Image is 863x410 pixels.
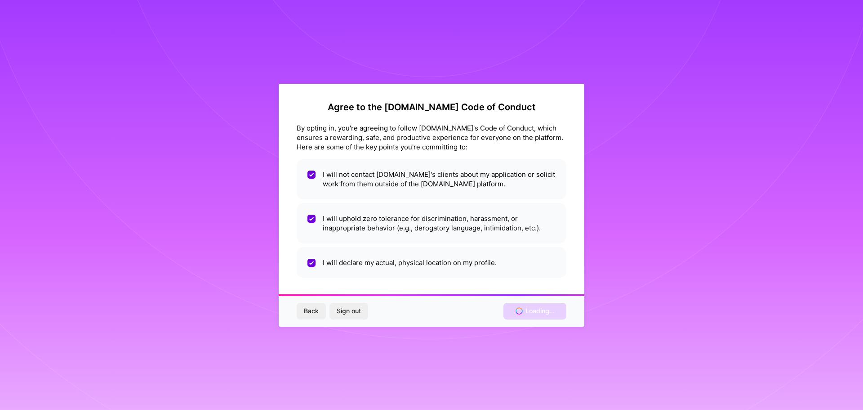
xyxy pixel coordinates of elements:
[297,303,326,319] button: Back
[337,306,361,315] span: Sign out
[304,306,319,315] span: Back
[297,247,566,278] li: I will declare my actual, physical location on my profile.
[297,102,566,113] h2: Agree to the [DOMAIN_NAME] Code of Conduct
[297,123,566,152] div: By opting in, you're agreeing to follow [DOMAIN_NAME]'s Code of Conduct, which ensures a rewardin...
[329,303,368,319] button: Sign out
[297,159,566,199] li: I will not contact [DOMAIN_NAME]'s clients about my application or solicit work from them outside...
[297,203,566,243] li: I will uphold zero tolerance for discrimination, harassment, or inappropriate behavior (e.g., der...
